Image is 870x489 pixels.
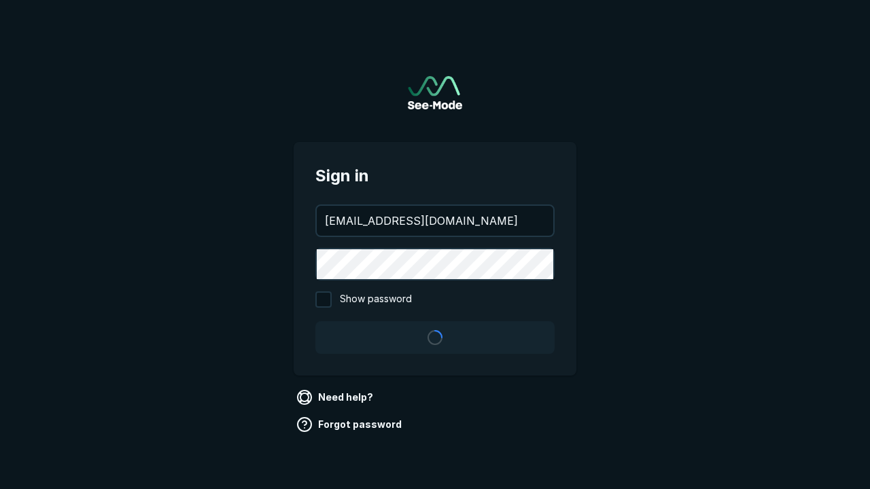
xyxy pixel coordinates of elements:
a: Go to sign in [408,76,462,109]
input: your@email.com [317,206,553,236]
a: Forgot password [294,414,407,435]
span: Show password [340,291,412,308]
img: See-Mode Logo [408,76,462,109]
a: Need help? [294,386,379,408]
span: Sign in [315,164,555,188]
